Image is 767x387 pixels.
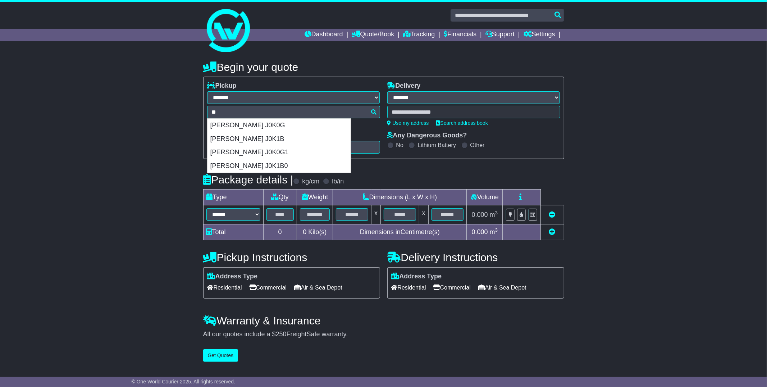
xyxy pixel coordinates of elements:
span: Commercial [249,282,287,293]
span: Commercial [433,282,471,293]
td: 0 [263,224,297,240]
button: Get Quotes [203,349,238,362]
a: Support [485,29,515,41]
td: Dimensions (L x W x H) [333,190,467,205]
a: Dashboard [305,29,343,41]
a: Remove this item [549,211,556,218]
span: © One World Courier 2025. All rights reserved. [132,379,236,384]
td: Qty [263,190,297,205]
label: Other [470,142,485,149]
h4: Pickup Instructions [203,251,380,263]
a: Quote/Book [352,29,394,41]
span: Residential [207,282,242,293]
a: Financials [444,29,476,41]
label: Any Dangerous Goods? [387,132,467,140]
label: Address Type [391,273,442,281]
label: lb/in [332,178,344,186]
label: Pickup [207,82,237,90]
span: 0.000 [472,228,488,236]
span: 0.000 [472,211,488,218]
h4: Warranty & Insurance [203,315,564,327]
typeahead: Please provide city [207,106,380,118]
span: 0 [303,228,306,236]
div: [PERSON_NAME] J0K1B0 [207,159,351,173]
span: m [490,211,498,218]
span: Air & Sea Depot [294,282,342,293]
label: kg/cm [302,178,319,186]
label: Lithium Battery [417,142,456,149]
td: Kilo(s) [297,224,333,240]
a: Tracking [403,29,435,41]
td: x [419,205,428,224]
a: Search address book [436,120,488,126]
td: Weight [297,190,333,205]
td: Dimensions in Centimetre(s) [333,224,467,240]
sup: 3 [495,227,498,233]
span: m [490,228,498,236]
div: [PERSON_NAME] J0K1B [207,132,351,146]
a: Settings [524,29,555,41]
div: [PERSON_NAME] J0K0G1 [207,146,351,159]
label: Address Type [207,273,258,281]
span: Air & Sea Depot [478,282,526,293]
td: x [371,205,381,224]
h4: Package details | [203,174,293,186]
td: Total [203,224,263,240]
a: Use my address [387,120,429,126]
div: [PERSON_NAME] J0K0G [207,119,351,132]
label: No [396,142,403,149]
div: All our quotes include a $ FreightSafe warranty. [203,331,564,338]
h4: Begin your quote [203,61,564,73]
span: Residential [391,282,426,293]
label: Delivery [387,82,421,90]
a: Add new item [549,228,556,236]
sup: 3 [495,210,498,215]
td: Type [203,190,263,205]
h4: Delivery Instructions [387,251,564,263]
span: 250 [276,331,287,338]
td: Volume [467,190,503,205]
